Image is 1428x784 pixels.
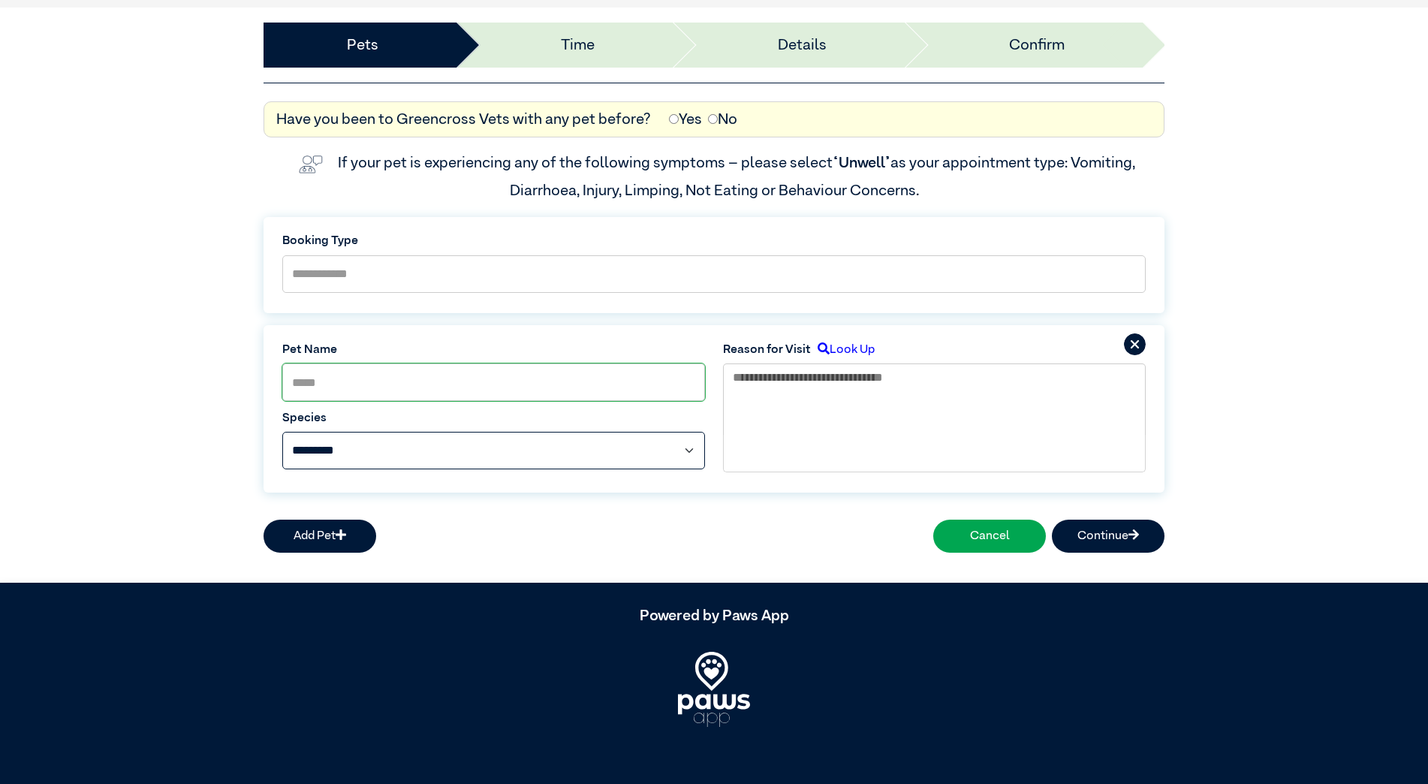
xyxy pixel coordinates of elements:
label: Reason for Visit [723,341,811,359]
label: Yes [669,108,702,131]
label: If your pet is experiencing any of the following symptoms – please select as your appointment typ... [338,155,1138,198]
label: Pet Name [282,341,705,359]
img: PawsApp [678,652,750,727]
label: Look Up [811,341,875,359]
button: Add Pet [264,520,376,553]
label: Species [282,409,705,427]
label: No [708,108,737,131]
input: No [708,114,718,124]
h5: Powered by Paws App [264,607,1164,625]
button: Continue [1052,520,1164,553]
a: Pets [347,34,378,56]
button: Cancel [933,520,1046,553]
input: Yes [669,114,679,124]
label: Have you been to Greencross Vets with any pet before? [276,108,651,131]
label: Booking Type [282,232,1146,250]
img: vet [293,149,329,179]
span: “Unwell” [833,155,890,170]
